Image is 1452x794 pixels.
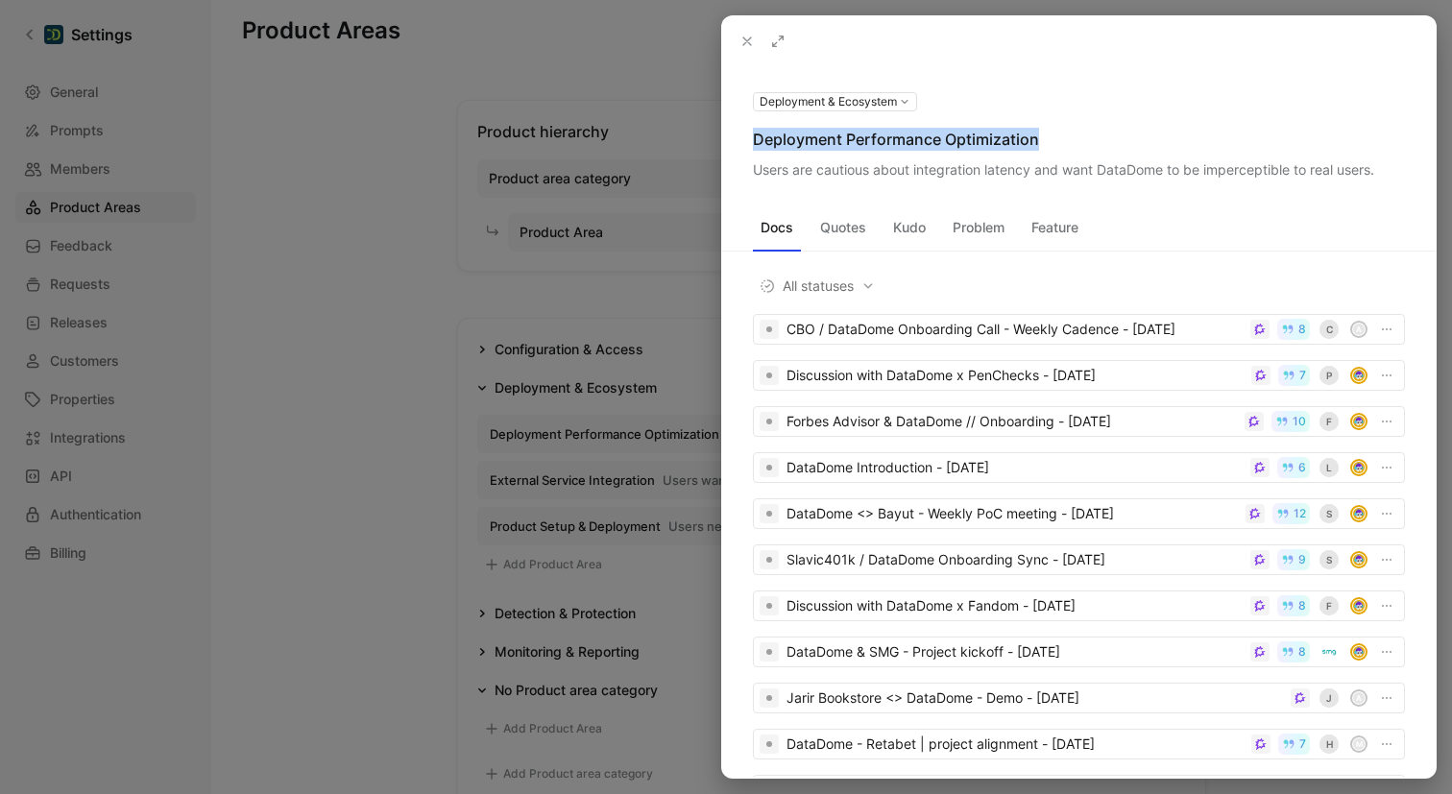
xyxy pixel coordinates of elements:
[753,92,917,111] button: Deployment & Ecosystem
[786,686,1283,710] div: Jarir Bookstore <> DataDome - Demo - [DATE]
[786,318,1243,341] div: CBO / DataDome Onboarding Call - Weekly Cadence - [DATE]
[753,452,1405,483] a: DataDome Introduction - [DATE]6Lavatar
[753,158,1405,181] div: Users are cautious about integration latency and want DataDome to be imperceptible to real users.
[786,733,1244,756] div: DataDome - Retabet | project alignment - [DATE]
[753,212,801,243] button: Docs
[1319,688,1339,708] div: J
[1024,212,1086,243] button: Feature
[1299,738,1306,750] span: 7
[760,275,875,298] span: All statuses
[1298,646,1306,658] span: 8
[1278,365,1310,386] button: 7
[786,410,1237,433] div: Forbes Advisor & DataDome // Onboarding - [DATE]
[1319,550,1339,569] div: S
[1319,504,1339,523] div: S
[1319,412,1339,431] div: F
[1352,369,1366,382] img: avatar
[1298,462,1306,473] span: 6
[1319,458,1339,477] div: L
[1352,507,1366,520] img: avatar
[1278,734,1310,755] button: 7
[1272,503,1310,524] button: 12
[1352,737,1366,751] div: M
[1277,595,1310,616] button: 8
[753,590,1405,621] a: Discussion with DataDome x Fandom - [DATE]8Favatar
[753,544,1405,575] a: Slavic401k / DataDome Onboarding Sync - [DATE]9Savatar
[753,729,1405,759] a: DataDome - Retabet | project alignment - [DATE]7HM
[1352,553,1366,566] img: avatar
[786,456,1243,479] div: DataDome Introduction - [DATE]
[753,360,1405,391] a: Discussion with DataDome x PenChecks - [DATE]7Pavatar
[1352,461,1366,474] img: avatar
[885,212,933,243] button: Kudo
[753,128,1405,151] div: Deployment Performance Optimization
[1277,319,1310,340] button: 8
[1298,600,1306,612] span: 8
[1352,415,1366,428] img: avatar
[786,364,1244,387] div: Discussion with DataDome x PenChecks - [DATE]
[1294,508,1306,519] span: 12
[1319,366,1339,385] div: P
[786,548,1243,571] div: Slavic401k / DataDome Onboarding Sync - [DATE]
[1319,642,1339,662] img: swissmarketplace.group
[786,594,1243,617] div: Discussion with DataDome x Fandom - [DATE]
[1352,645,1366,659] img: avatar
[1352,323,1366,336] div: A
[1298,324,1306,335] span: 8
[1352,691,1366,705] div: A
[753,683,1405,713] a: Jarir Bookstore <> DataDome - Demo - [DATE]JA
[753,637,1405,667] a: DataDome & SMG - Project kickoff - [DATE]8avatar
[753,274,882,299] button: All statuses
[753,314,1405,345] a: CBO / DataDome Onboarding Call - Weekly Cadence - [DATE]8CA
[1271,411,1310,432] button: 10
[786,640,1243,663] div: DataDome & SMG - Project kickoff - [DATE]
[1298,554,1306,565] span: 9
[1319,320,1339,339] div: C
[812,212,874,243] button: Quotes
[1277,457,1310,478] button: 6
[1319,734,1339,754] div: H
[1319,596,1339,615] div: F
[1277,641,1310,662] button: 8
[1277,549,1310,570] button: 9
[753,498,1405,529] a: DataDome <> Bayut - Weekly PoC meeting - [DATE]12Savatar
[1293,416,1306,427] span: 10
[945,212,1012,243] button: Problem
[1352,599,1366,613] img: avatar
[753,406,1405,437] a: Forbes Advisor & DataDome // Onboarding - [DATE]10Favatar
[1299,370,1306,381] span: 7
[786,502,1238,525] div: DataDome <> Bayut - Weekly PoC meeting - [DATE]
